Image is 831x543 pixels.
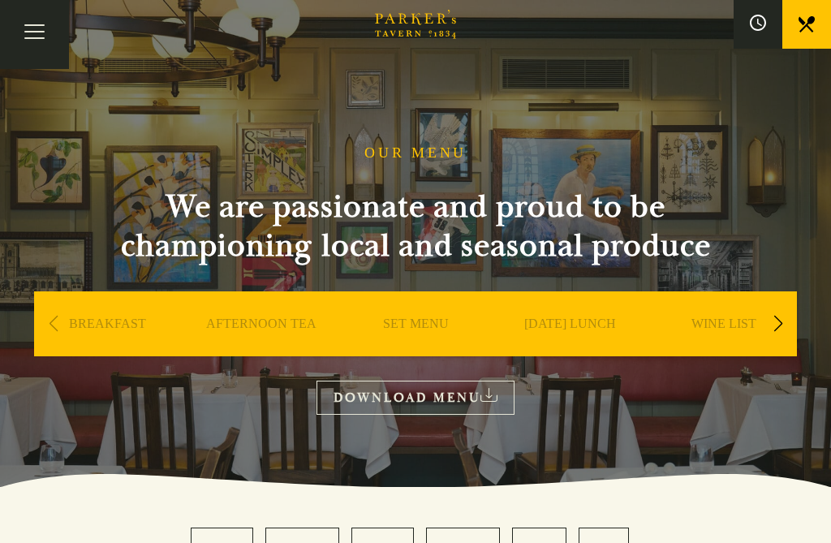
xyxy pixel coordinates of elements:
div: 5 / 9 [651,291,797,405]
a: DOWNLOAD MENU [316,381,515,414]
a: BREAKFAST [69,316,146,381]
a: WINE LIST [691,316,756,381]
div: Previous slide [42,306,64,342]
a: SET MENU [383,316,449,381]
div: 2 / 9 [188,291,334,405]
div: 3 / 9 [342,291,489,405]
h1: OUR MENU [364,144,467,162]
a: [DATE] LUNCH [524,316,616,381]
div: 4 / 9 [497,291,643,405]
h2: We are passionate and proud to be championing local and seasonal produce [91,187,740,265]
div: 1 / 9 [34,291,180,405]
div: Next slide [767,306,789,342]
a: AFTERNOON TEA [206,316,316,381]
